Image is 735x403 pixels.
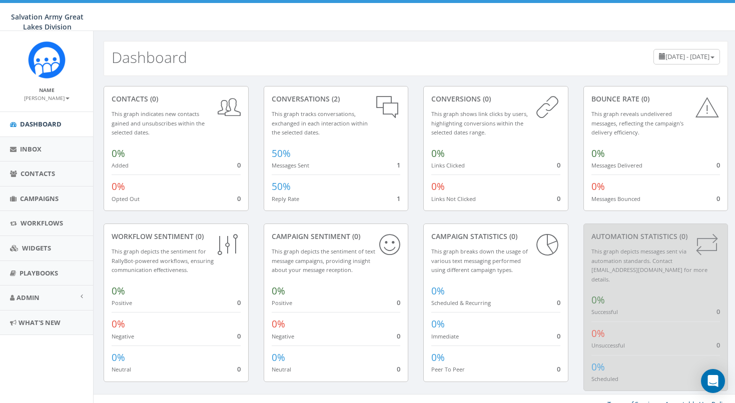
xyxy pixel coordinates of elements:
[431,94,560,104] div: conversions
[677,231,687,241] span: (0)
[701,369,725,393] div: Open Intercom Messenger
[639,94,649,103] span: (0)
[21,169,55,178] span: Contacts
[112,247,214,273] small: This graph depicts the sentiment for RallyBot-powered workflows, ensuring communication effective...
[591,375,618,382] small: Scheduled
[557,364,560,373] span: 0
[481,94,491,103] span: (0)
[112,284,125,297] span: 0%
[591,94,720,104] div: Bounce Rate
[39,86,55,93] small: Name
[591,195,640,202] small: Messages Bounced
[20,194,59,203] span: Campaigns
[24,94,70,101] small: [PERSON_NAME]
[272,231,401,241] div: Campaign Sentiment
[112,299,132,306] small: Positive
[28,41,66,78] img: Rally_Corp_Icon_1.png
[112,317,125,330] span: 0%
[112,180,125,193] span: 0%
[591,247,707,283] small: This graph depicts messages sent via automation standards. Contact [EMAIL_ADDRESS][DOMAIN_NAME] f...
[24,93,70,102] a: [PERSON_NAME]
[431,110,528,136] small: This graph shows link clicks by users, highlighting conversions within the selected dates range.
[431,180,445,193] span: 0%
[557,160,560,169] span: 0
[272,351,285,364] span: 0%
[272,195,299,202] small: Reply Rate
[591,293,605,306] span: 0%
[272,161,309,169] small: Messages Sent
[272,284,285,297] span: 0%
[237,364,241,373] span: 0
[557,331,560,340] span: 0
[20,268,58,277] span: Playbooks
[716,194,720,203] span: 0
[272,110,368,136] small: This graph tracks conversations, exchanged in each interaction within the selected dates.
[557,298,560,307] span: 0
[112,147,125,160] span: 0%
[237,298,241,307] span: 0
[557,194,560,203] span: 0
[591,110,683,136] small: This graph reveals undelivered messages, reflecting the campaign's delivery efficiency.
[112,110,205,136] small: This graph indicates new contacts gained and unsubscribes within the selected dates.
[431,284,445,297] span: 0%
[112,365,131,373] small: Neutral
[431,161,465,169] small: Links Clicked
[112,351,125,364] span: 0%
[19,318,61,327] span: What's New
[272,147,291,160] span: 50%
[431,317,445,330] span: 0%
[272,365,291,373] small: Neutral
[272,332,294,340] small: Negative
[112,161,129,169] small: Added
[272,180,291,193] span: 50%
[665,52,709,61] span: [DATE] - [DATE]
[716,160,720,169] span: 0
[20,119,62,128] span: Dashboard
[22,243,51,252] span: Widgets
[591,341,625,349] small: Unsuccessful
[591,231,720,241] div: Automation Statistics
[397,331,400,340] span: 0
[431,299,491,306] small: Scheduled & Recurring
[591,147,605,160] span: 0%
[431,365,465,373] small: Peer To Peer
[397,298,400,307] span: 0
[397,160,400,169] span: 1
[591,161,642,169] small: Messages Delivered
[20,144,42,153] span: Inbox
[431,231,560,241] div: Campaign Statistics
[17,293,40,302] span: Admin
[272,94,401,104] div: conversations
[237,160,241,169] span: 0
[397,364,400,373] span: 0
[148,94,158,103] span: (0)
[431,332,459,340] small: Immediate
[431,147,445,160] span: 0%
[591,180,605,193] span: 0%
[112,49,187,65] h2: Dashboard
[330,94,340,103] span: (2)
[591,308,618,315] small: Successful
[112,94,241,104] div: contacts
[591,360,605,373] span: 0%
[350,231,360,241] span: (0)
[237,194,241,203] span: 0
[716,340,720,349] span: 0
[431,195,476,202] small: Links Not Clicked
[397,194,400,203] span: 1
[431,247,528,273] small: This graph breaks down the usage of various text messaging performed using different campaign types.
[112,195,140,202] small: Opted Out
[507,231,517,241] span: (0)
[21,218,63,227] span: Workflows
[112,231,241,241] div: Workflow Sentiment
[272,247,375,273] small: This graph depicts the sentiment of text message campaigns, providing insight about your message ...
[272,317,285,330] span: 0%
[112,332,134,340] small: Negative
[237,331,241,340] span: 0
[194,231,204,241] span: (0)
[272,299,292,306] small: Positive
[716,307,720,316] span: 0
[591,327,605,340] span: 0%
[11,12,84,31] span: Salvation Army Great Lakes Division
[431,351,445,364] span: 0%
